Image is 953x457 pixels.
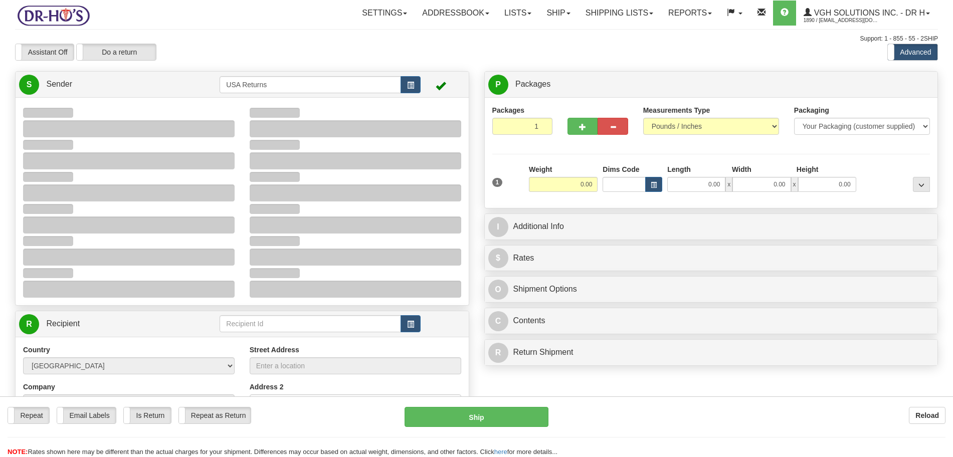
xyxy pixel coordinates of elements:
span: S [19,75,39,95]
label: Repeat as Return [179,407,251,423]
div: ... [913,177,930,192]
span: NOTE: [8,448,28,455]
span: O [488,280,508,300]
label: Do a return [77,44,156,60]
a: Ship [539,1,578,26]
label: Dims Code [603,164,639,174]
a: OShipment Options [488,279,934,300]
label: Width [732,164,751,174]
label: Address 2 [250,382,284,392]
label: Advanced [888,44,937,60]
label: Height [797,164,819,174]
span: VGH Solutions Inc. - Dr H [812,9,925,17]
span: Recipient [46,319,80,328]
a: Addressbook [415,1,497,26]
a: IAdditional Info [488,216,934,237]
a: VGH Solutions Inc. - Dr H 1890 / [EMAIL_ADDRESS][DOMAIN_NAME] [796,1,937,26]
label: Street Address [250,345,299,355]
img: logo1890.jpg [15,3,92,28]
label: Is Return [124,407,171,423]
a: RReturn Shipment [488,342,934,363]
a: Settings [354,1,415,26]
input: Enter a location [250,357,461,374]
button: Ship [405,407,548,427]
span: Packages [515,80,550,88]
a: here [494,448,507,455]
a: P Packages [488,74,934,95]
label: Packaging [794,105,829,115]
label: Length [667,164,691,174]
label: Assistant Off [16,44,74,60]
label: Company [23,382,55,392]
a: S Sender [19,74,220,95]
span: 1 [492,178,503,187]
a: Shipping lists [578,1,661,26]
input: Recipient Id [220,315,401,332]
a: Reports [661,1,719,26]
span: Sender [46,80,72,88]
input: Sender Id [220,76,401,93]
a: CContents [488,311,934,331]
label: Repeat [8,407,49,423]
span: x [791,177,798,192]
span: 1890 / [EMAIL_ADDRESS][DOMAIN_NAME] [804,16,879,26]
label: Weight [529,164,552,174]
a: R Recipient [19,314,198,334]
span: $ [488,248,508,268]
a: $Rates [488,248,934,269]
span: R [19,314,39,334]
label: Email Labels [57,407,116,423]
label: Packages [492,105,525,115]
span: I [488,217,508,237]
span: C [488,311,508,331]
span: R [488,343,508,363]
label: Country [23,345,50,355]
b: Reload [915,411,939,419]
div: Support: 1 - 855 - 55 - 2SHIP [15,35,938,43]
span: x [725,177,732,192]
span: P [488,75,508,95]
button: Reload [909,407,945,424]
a: Lists [497,1,539,26]
label: Measurements Type [643,105,710,115]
